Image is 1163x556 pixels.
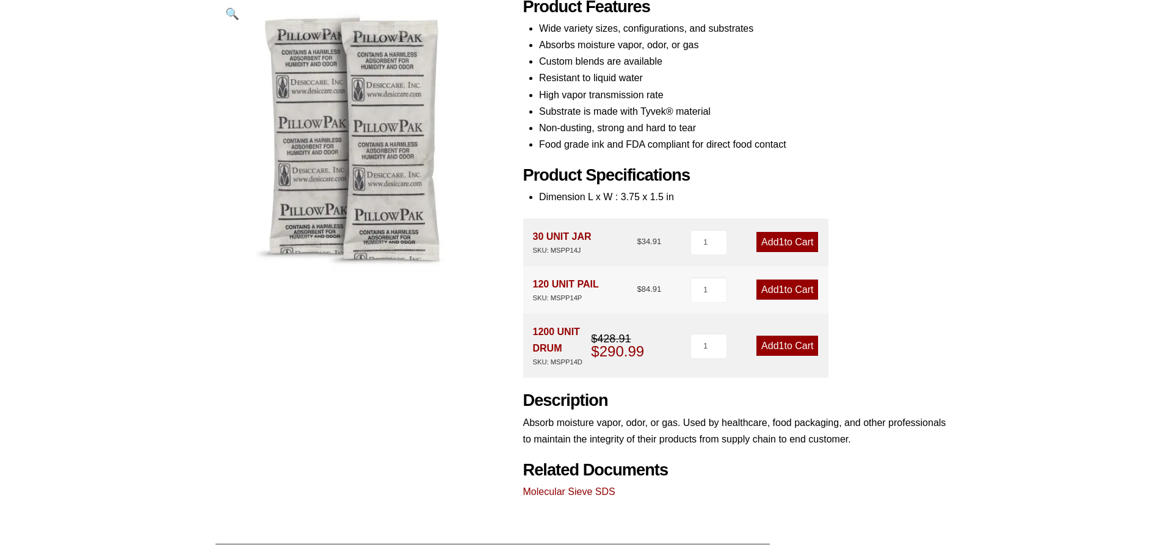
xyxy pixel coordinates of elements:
[637,284,661,294] bdi: 84.91
[533,245,592,256] div: SKU: MSPP14J
[539,20,948,37] li: Wide variety sizes, configurations, and substrates
[523,165,948,186] h2: Product Specifications
[591,343,644,359] bdi: 290.99
[539,189,948,205] li: Dimension L x W : 3.75 x 1.5 in
[637,237,641,246] span: $
[637,284,641,294] span: $
[523,414,948,447] p: Absorb moisture vapor, odor, or gas. Used by healthcare, food packaging, and other professionals ...
[591,333,597,345] span: $
[533,323,592,368] div: 1200 UNIT DRUM
[779,237,784,247] span: 1
[533,292,599,304] div: SKU: MSPP14P
[637,237,661,246] bdi: 34.91
[523,486,615,497] a: Molecular Sieve SDS
[539,87,948,103] li: High vapor transmission rate
[539,120,948,136] li: Non-dusting, strong and hard to tear
[779,284,784,295] span: 1
[539,70,948,86] li: Resistant to liquid water
[591,333,631,345] bdi: 428.91
[756,336,818,356] a: Add1to Cart
[539,37,948,53] li: Absorbs moisture vapor, odor, or gas
[533,228,592,256] div: 30 UNIT JAR
[225,7,239,20] span: 🔍
[539,136,948,153] li: Food grade ink and FDA compliant for direct food contact
[523,391,948,411] h2: Description
[533,356,592,368] div: SKU: MSPP14D
[779,341,784,351] span: 1
[539,103,948,120] li: Substrate is made with Tyvek® material
[591,343,599,359] span: $
[539,53,948,70] li: Custom blends are available
[756,232,818,252] a: Add1to Cart
[533,276,599,304] div: 120 UNIT PAIL
[756,280,818,300] a: Add1to Cart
